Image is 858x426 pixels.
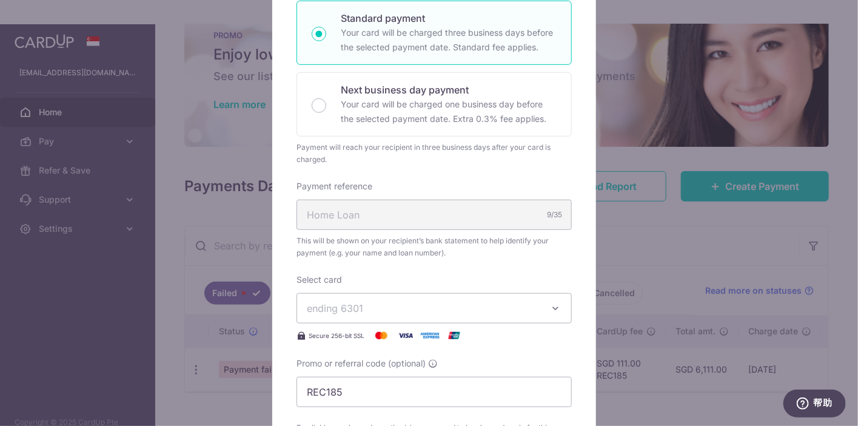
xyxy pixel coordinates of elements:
img: UnionPay [442,328,466,343]
p: Your card will be charged one business day before the selected payment date. Extra 0.3% fee applies. [341,97,557,126]
button: ending 6301 [297,293,572,323]
img: American Express [418,328,442,343]
span: ending 6301 [307,302,363,314]
div: 9/35 [547,209,562,221]
iframe: 打开一个小组件，您可以在其中找到更多信息 [783,390,846,420]
span: Secure 256-bit SSL [309,331,364,340]
img: Visa [394,328,418,343]
p: Next business day payment [341,83,557,97]
div: Payment will reach your recipient in three business days after your card is charged. [297,141,572,166]
span: Promo or referral code (optional) [297,357,426,370]
label: Select card [297,274,342,286]
img: Mastercard [369,328,394,343]
label: Payment reference [297,180,372,192]
p: Standard payment [341,11,557,25]
span: This will be shown on your recipient’s bank statement to help identify your payment (e.g. your na... [297,235,572,259]
p: Your card will be charged three business days before the selected payment date. Standard fee appl... [341,25,557,55]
